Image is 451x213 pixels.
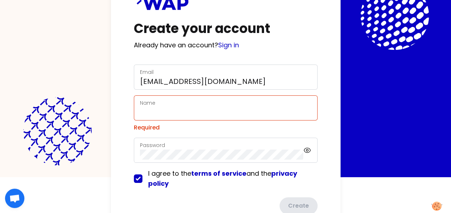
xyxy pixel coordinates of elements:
a: Sign in [218,41,239,49]
label: Email [140,68,154,76]
span: I agree to the and the [148,169,297,188]
h1: Create your account [134,22,318,36]
div: Required [134,123,318,132]
div: Ouvrir le chat [5,189,24,208]
p: Already have an account? [134,40,318,50]
a: privacy policy [148,169,297,188]
label: Password [140,142,165,149]
label: Name [140,99,155,106]
a: terms of service [191,169,246,178]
